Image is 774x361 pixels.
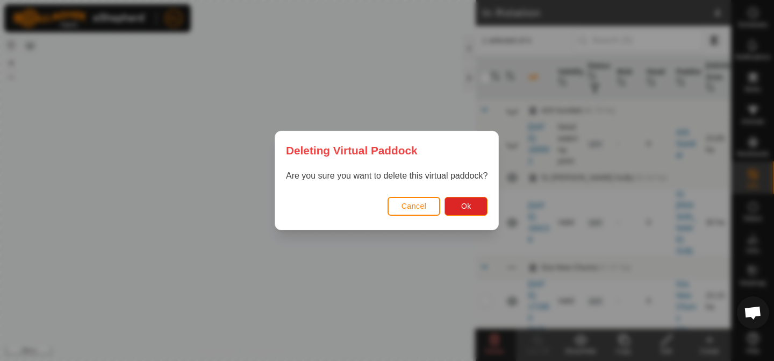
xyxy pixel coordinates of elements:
button: Ok [445,197,488,216]
span: Cancel [402,202,427,210]
button: Cancel [388,197,441,216]
span: Ok [461,202,471,210]
span: Deleting Virtual Paddock [286,142,418,159]
p: Are you sure you want to delete this virtual paddock? [286,169,488,182]
div: Open chat [737,296,769,329]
